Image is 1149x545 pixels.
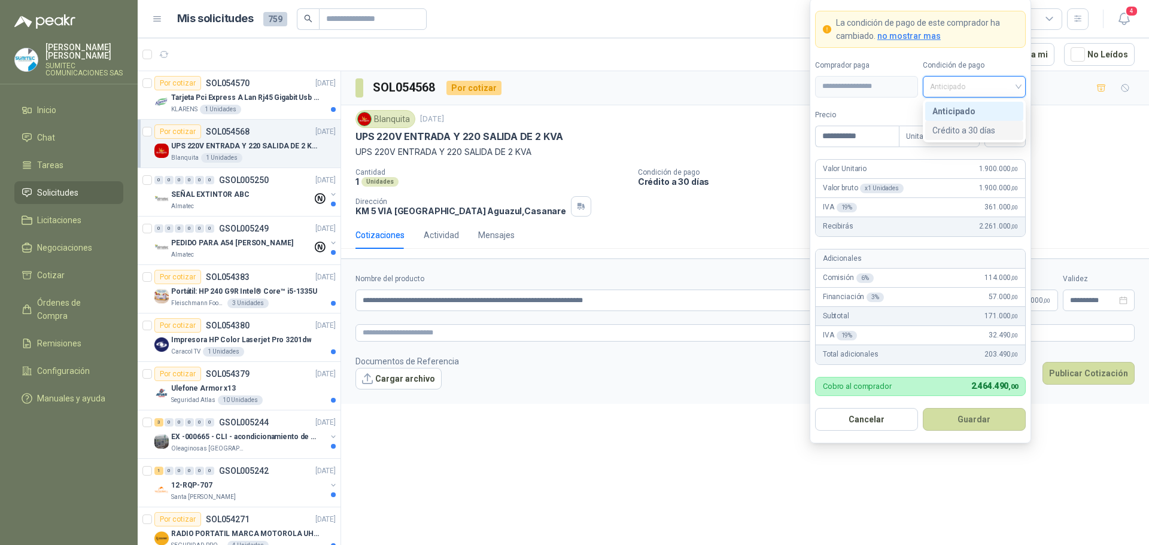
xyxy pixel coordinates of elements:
p: Adicionales [823,253,861,264]
span: 2.261.000 [979,221,1018,232]
p: [DATE] [315,417,336,428]
div: 0 [205,418,214,427]
p: Blanquita [171,153,199,163]
span: Negociaciones [37,241,92,254]
div: Anticipado [932,105,1016,118]
div: 3 Unidades [227,299,269,308]
span: 1.900.000 [979,182,1018,194]
p: Cantidad [355,168,628,176]
div: 0 [195,467,204,475]
p: [PERSON_NAME] [PERSON_NAME] [45,43,123,60]
span: 203.490 [984,349,1018,360]
img: Company Logo [154,192,169,206]
div: 0 [205,224,214,233]
div: Unidades [361,177,399,187]
span: 4 [1125,5,1138,17]
p: Oleaginosas [GEOGRAPHIC_DATA][PERSON_NAME] [171,444,247,453]
img: Company Logo [154,289,169,303]
p: Financiación [823,291,884,303]
div: 0 [165,467,174,475]
span: Cotizar [37,269,65,282]
span: ,00 [1011,332,1018,339]
div: Blanquita [355,110,415,128]
p: 1 [355,176,359,187]
span: 1.900.000 [979,163,1018,175]
span: Solicitudes [37,186,78,199]
div: 0 [185,418,194,427]
p: [DATE] [315,320,336,331]
div: Por cotizar [154,512,201,526]
button: No Leídos [1064,43,1135,66]
div: 0 [205,176,214,184]
div: Por cotizar [154,367,201,381]
p: PEDIDO PARA A54 [PERSON_NAME] [171,238,293,249]
p: SUMITEC COMUNICACIONES SAS [45,62,123,77]
a: Configuración [14,360,123,382]
span: 361.000 [984,202,1018,213]
img: Company Logo [154,434,169,449]
a: Por cotizarSOL054380[DATE] Company LogoImpresora HP Color Laserjet Pro 3201dwCaracol TV1 Unidades [138,313,341,362]
p: $ 119.000,00 [1004,290,1058,311]
p: [DATE] [315,175,336,186]
p: SOL054383 [206,273,250,281]
label: Condición de pago [923,60,1026,71]
div: 0 [165,176,174,184]
div: Por cotizar [446,81,501,95]
p: EX -000665 - CLI - acondicionamiento de caja para [171,431,320,443]
span: 114.000 [984,272,1018,284]
p: [DATE] [315,514,336,525]
div: 1 Unidades [200,105,241,114]
label: Flete [1004,273,1058,285]
a: Cotizar [14,264,123,287]
p: Cobro al comprador [823,382,892,390]
p: GSOL005244 [219,418,269,427]
p: [DATE] [315,126,336,138]
div: 3 [154,418,163,427]
img: Company Logo [154,240,169,255]
p: KLARENS [171,105,197,114]
span: 57.000 [989,291,1018,303]
div: 0 [185,224,194,233]
label: Precio [815,109,899,121]
p: UPS 220V ENTRADA Y 220 SALIDA DE 2 KVA [355,145,1135,159]
span: no mostrar mas [877,31,941,41]
button: Guardar [923,408,1026,431]
img: Company Logo [154,337,169,352]
a: Por cotizarSOL054568[DATE] Company LogoUPS 220V ENTRADA Y 220 SALIDA DE 2 KVABlanquita1 Unidades [138,120,341,168]
div: 19 % [837,331,858,340]
div: Por cotizar [154,270,201,284]
div: 0 [165,224,174,233]
p: Subtotal [823,310,849,322]
p: Almatec [171,250,194,260]
p: Condición de pago [638,168,1144,176]
span: Órdenes de Compra [37,296,112,322]
span: Configuración [37,364,90,377]
div: 0 [154,176,163,184]
span: ,00 [1008,383,1018,391]
p: Documentos de Referencia [355,355,459,368]
span: 2.464.490 [971,381,1018,391]
p: Ulefone Armor x13 [171,383,236,394]
img: Logo peakr [14,14,75,29]
p: Crédito a 30 días [638,176,1144,187]
p: Dirección [355,197,566,206]
div: 0 [175,418,184,427]
p: Impresora HP Color Laserjet Pro 3201dw [171,334,311,346]
div: 0 [165,418,174,427]
span: ,00 [1011,204,1018,211]
a: Licitaciones [14,209,123,232]
a: 0 0 0 0 0 0 GSOL005249[DATE] Company LogoPEDIDO PARA A54 [PERSON_NAME]Almatec [154,221,338,260]
div: 6 % [856,273,874,283]
h1: Mis solicitudes [177,10,254,28]
div: x 1 Unidades [860,184,904,193]
p: SOL054379 [206,370,250,378]
img: Company Logo [154,144,169,158]
img: Company Logo [15,48,38,71]
div: 0 [185,176,194,184]
h3: SOL054568 [373,78,437,97]
button: 4 [1113,8,1135,30]
span: Inicio [37,103,56,117]
p: SOL054570 [206,79,250,87]
a: 1 0 0 0 0 0 GSOL005242[DATE] Company Logo12-RQP-707Santa [PERSON_NAME] [154,464,338,502]
span: 32.490 [989,330,1018,341]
